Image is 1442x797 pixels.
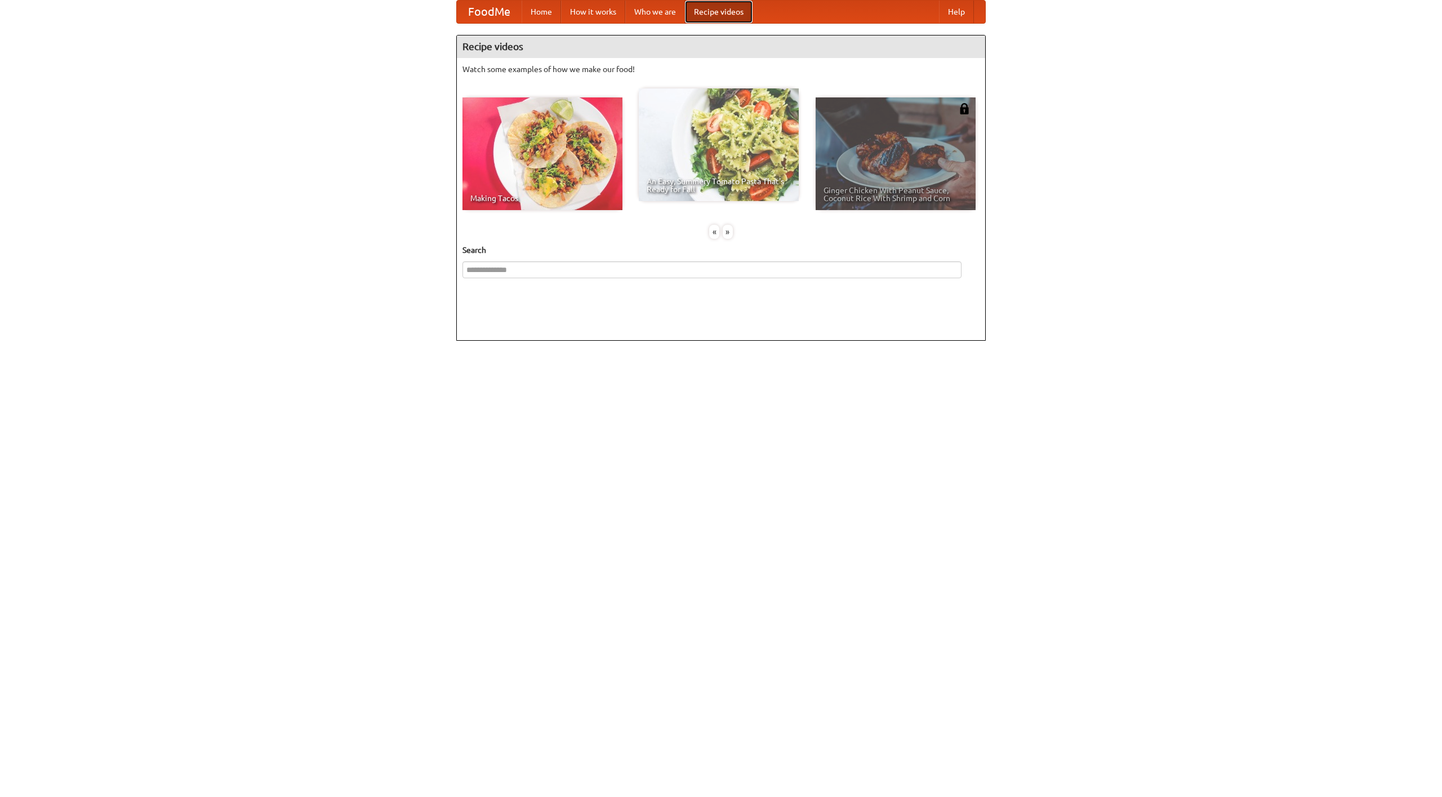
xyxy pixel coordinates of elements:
img: 483408.png [959,103,970,114]
p: Watch some examples of how we make our food! [462,64,980,75]
a: Home [522,1,561,23]
a: Making Tacos [462,97,622,210]
a: Recipe videos [685,1,753,23]
h4: Recipe videos [457,35,985,58]
a: Who we are [625,1,685,23]
a: An Easy, Summery Tomato Pasta That's Ready for Fall [639,88,799,201]
div: « [709,225,719,239]
span: An Easy, Summery Tomato Pasta That's Ready for Fall [647,177,791,193]
a: How it works [561,1,625,23]
a: Help [939,1,974,23]
div: » [723,225,733,239]
a: FoodMe [457,1,522,23]
h5: Search [462,244,980,256]
span: Making Tacos [470,194,615,202]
